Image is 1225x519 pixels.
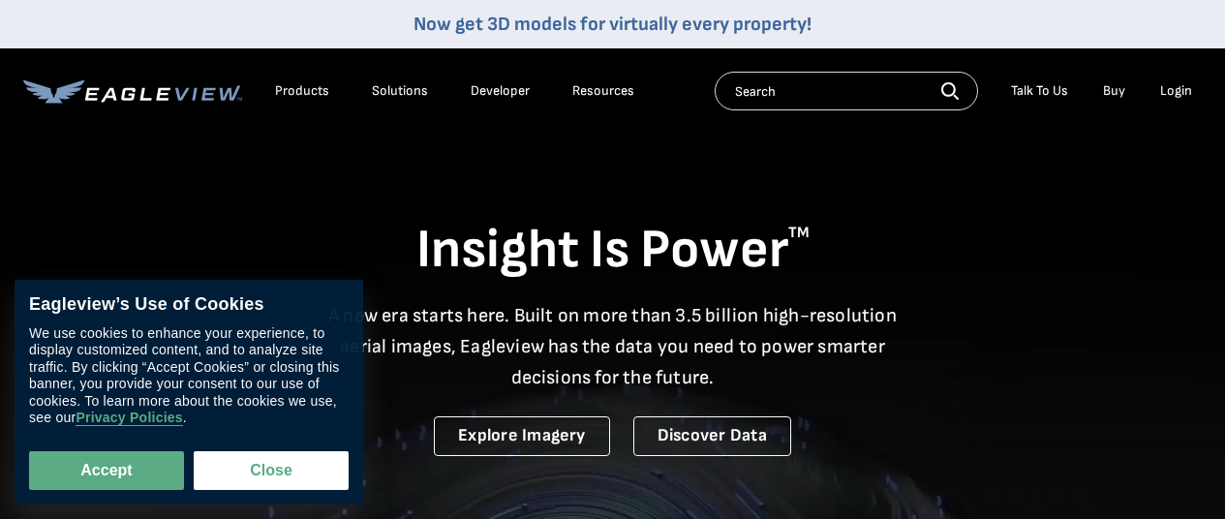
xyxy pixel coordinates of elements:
div: Eagleview’s Use of Cookies [29,294,349,316]
input: Search [715,72,978,110]
sup: TM [788,224,810,242]
div: We use cookies to enhance your experience, to display customized content, and to analyze site tra... [29,325,349,427]
div: Products [275,82,329,100]
button: Accept [29,451,184,490]
a: Developer [471,82,530,100]
div: Talk To Us [1011,82,1068,100]
div: Login [1160,82,1192,100]
p: A new era starts here. Built on more than 3.5 billion high-resolution aerial images, Eagleview ha... [317,300,909,393]
div: Solutions [372,82,428,100]
h1: Insight Is Power [23,217,1202,285]
a: Now get 3D models for virtually every property! [413,13,812,36]
button: Close [194,451,349,490]
a: Buy [1103,82,1125,100]
div: Resources [572,82,634,100]
a: Privacy Policies [76,411,182,427]
a: Discover Data [633,416,791,456]
a: Explore Imagery [434,416,610,456]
